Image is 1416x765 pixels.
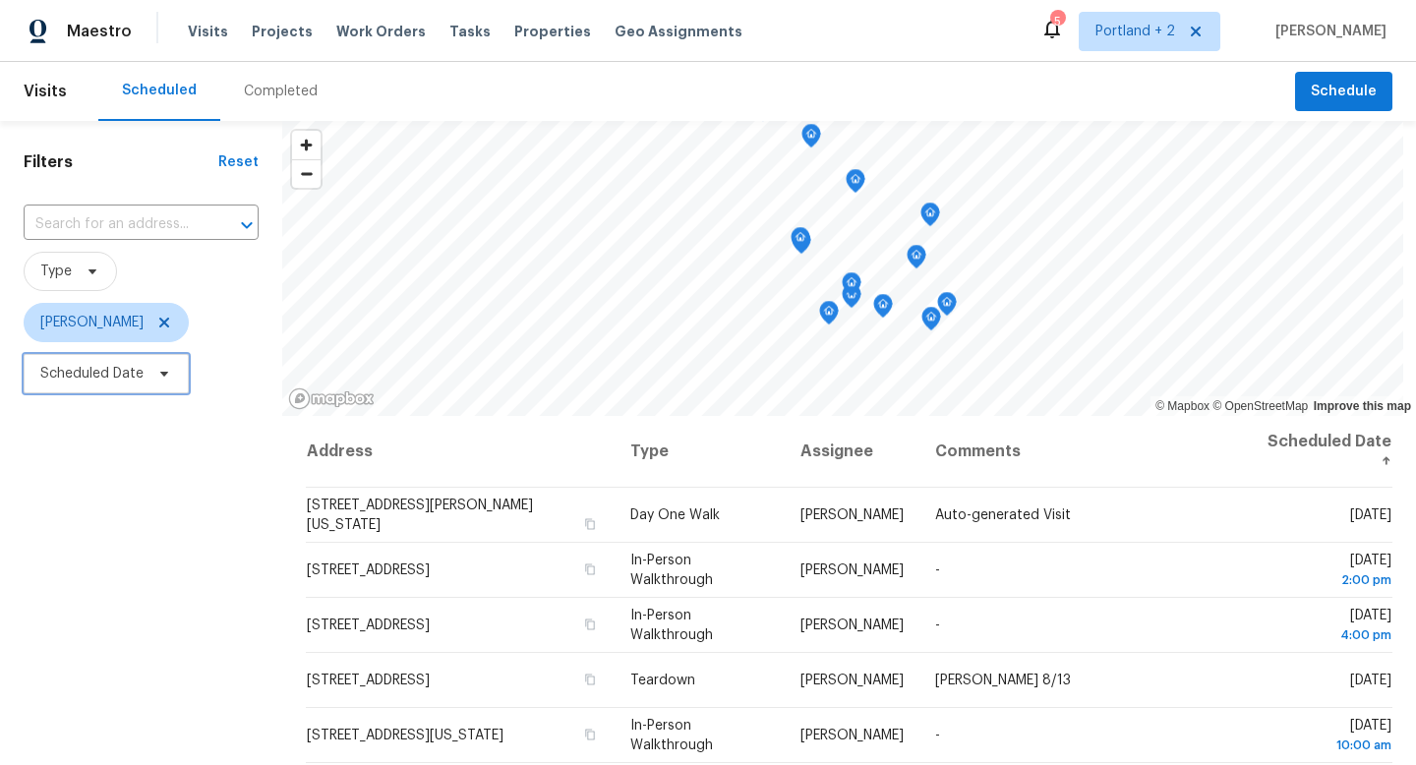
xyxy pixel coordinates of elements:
[1350,508,1391,522] span: [DATE]
[630,554,713,587] span: In-Person Walkthrough
[1212,399,1308,413] a: OpenStreetMap
[935,508,1071,522] span: Auto-generated Visit
[800,508,904,522] span: [PERSON_NAME]
[907,245,926,275] div: Map marker
[630,674,695,687] span: Teardown
[514,22,591,41] span: Properties
[292,160,321,188] span: Zoom out
[1261,736,1391,755] div: 10:00 am
[935,729,940,742] span: -
[1245,416,1392,488] th: Scheduled Date ↑
[307,729,503,742] span: [STREET_ADDRESS][US_STATE]
[282,121,1403,416] canvas: Map
[1095,22,1175,41] span: Portland + 2
[1311,80,1377,104] span: Schedule
[1295,72,1392,112] button: Schedule
[1261,609,1391,645] span: [DATE]
[24,209,204,240] input: Search for an address...
[581,616,599,633] button: Copy Address
[919,416,1245,488] th: Comments
[800,563,904,577] span: [PERSON_NAME]
[233,211,261,239] button: Open
[1350,674,1391,687] span: [DATE]
[615,416,785,488] th: Type
[307,563,430,577] span: [STREET_ADDRESS]
[581,726,599,743] button: Copy Address
[1268,22,1386,41] span: [PERSON_NAME]
[846,169,865,200] div: Map marker
[1050,12,1064,31] div: 5
[1261,625,1391,645] div: 4:00 pm
[1261,719,1391,755] span: [DATE]
[1314,399,1411,413] a: Improve this map
[842,272,861,303] div: Map marker
[292,159,321,188] button: Zoom out
[307,499,533,532] span: [STREET_ADDRESS][PERSON_NAME][US_STATE]
[40,364,144,383] span: Scheduled Date
[1261,570,1391,590] div: 2:00 pm
[40,262,72,281] span: Type
[800,618,904,632] span: [PERSON_NAME]
[307,674,430,687] span: [STREET_ADDRESS]
[218,152,259,172] div: Reset
[801,124,821,154] div: Map marker
[819,301,839,331] div: Map marker
[800,729,904,742] span: [PERSON_NAME]
[785,416,919,488] th: Assignee
[581,560,599,578] button: Copy Address
[292,131,321,159] button: Zoom in
[307,618,430,632] span: [STREET_ADDRESS]
[630,508,720,522] span: Day One Walk
[935,674,1071,687] span: [PERSON_NAME] 8/13
[937,292,957,323] div: Map marker
[935,563,940,577] span: -
[920,203,940,233] div: Map marker
[188,22,228,41] span: Visits
[288,387,375,410] a: Mapbox homepage
[24,152,218,172] h1: Filters
[449,25,491,38] span: Tasks
[615,22,742,41] span: Geo Assignments
[581,671,599,688] button: Copy Address
[40,313,144,332] span: [PERSON_NAME]
[800,674,904,687] span: [PERSON_NAME]
[1261,554,1391,590] span: [DATE]
[306,416,615,488] th: Address
[873,294,893,324] div: Map marker
[24,70,67,113] span: Visits
[630,609,713,642] span: In-Person Walkthrough
[581,515,599,533] button: Copy Address
[1155,399,1209,413] a: Mapbox
[122,81,197,100] div: Scheduled
[935,618,940,632] span: -
[252,22,313,41] span: Projects
[630,719,713,752] span: In-Person Walkthrough
[921,307,941,337] div: Map marker
[244,82,318,101] div: Completed
[67,22,132,41] span: Maestro
[791,227,810,258] div: Map marker
[336,22,426,41] span: Work Orders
